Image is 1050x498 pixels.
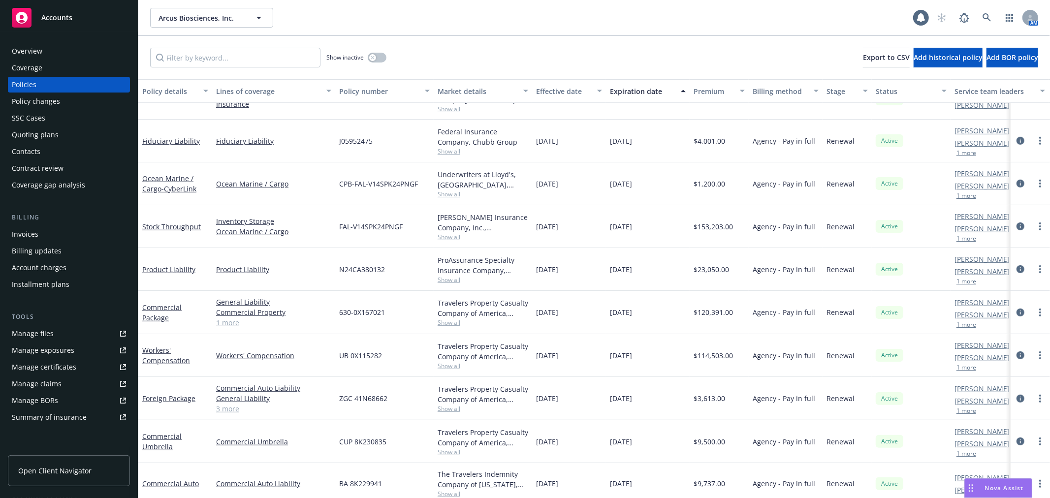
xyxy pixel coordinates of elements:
a: [PERSON_NAME] [955,426,1010,436]
div: Manage exposures [12,342,74,358]
span: Add BOR policy [986,53,1038,62]
button: Nova Assist [964,478,1032,498]
div: Travelers Property Casualty Company of America, Travelers Insurance [438,384,528,405]
div: Quoting plans [12,127,59,143]
span: Agency - Pay in full [753,264,815,275]
a: Invoices [8,226,130,242]
span: FAL-V14SPK24PNGF [339,221,403,232]
div: Summary of insurance [12,409,87,425]
span: Show all [438,490,528,498]
div: Manage claims [12,376,62,392]
div: Effective date [536,86,591,96]
span: [DATE] [610,264,632,275]
a: Fiduciary Liability [142,136,200,146]
a: Policy changes [8,93,130,109]
a: Commercial Package [142,303,182,322]
span: [DATE] [536,436,558,447]
div: Invoices [12,226,38,242]
span: Active [880,136,899,145]
a: circleInformation [1015,220,1026,232]
button: 1 more [956,451,976,457]
a: circleInformation [1015,436,1026,447]
span: UB 0X115282 [339,350,382,361]
div: Contract review [12,160,64,176]
span: Renewal [827,436,855,447]
a: Commercial Umbrella [216,436,331,447]
div: Stage [827,86,857,96]
span: Show all [438,147,528,156]
div: Manage certificates [12,359,76,375]
div: ProAssurance Specialty Insurance Company, Medmarc [438,255,528,276]
a: more [1034,307,1046,318]
div: Policy number [339,86,419,96]
div: Travelers Property Casualty Company of America, Travelers Insurance [438,341,528,362]
a: Product Liability [142,265,195,274]
button: Premium [690,79,749,103]
button: Market details [434,79,532,103]
button: 1 more [956,322,976,328]
span: Renewal [827,478,855,489]
a: Switch app [1000,8,1019,28]
span: [DATE] [536,264,558,275]
span: Active [880,394,899,403]
span: [DATE] [536,221,558,232]
a: Start snowing [932,8,952,28]
span: N24CA380132 [339,264,385,275]
span: Agency - Pay in full [753,136,815,146]
a: Quoting plans [8,127,130,143]
a: Commercial Auto [142,479,199,488]
span: Show all [438,105,528,113]
a: circleInformation [1015,307,1026,318]
div: Coverage gap analysis [12,177,85,193]
span: BA 8K229941 [339,478,382,489]
span: [DATE] [536,393,558,404]
div: [PERSON_NAME] Insurance Company, Inc., [PERSON_NAME] Group, [PERSON_NAME] Cargo [438,212,528,233]
a: more [1034,178,1046,189]
div: Coverage [12,60,42,76]
a: Foreign Package [142,394,195,403]
a: 1 more [216,317,331,328]
span: Renewal [827,136,855,146]
div: Policy details [142,86,197,96]
span: Add historical policy [914,53,983,62]
span: Open Client Navigator [18,466,92,476]
div: Tools [8,312,130,322]
a: Manage claims [8,376,130,392]
div: Manage BORs [12,393,58,408]
a: Search [977,8,997,28]
span: Agency - Pay in full [753,179,815,189]
div: Account charges [12,260,66,276]
div: Installment plans [12,277,69,292]
a: [PERSON_NAME] [955,168,1010,179]
span: Nova Assist [985,484,1024,492]
a: Coverage gap analysis [8,177,130,193]
span: Agency - Pay in full [753,436,815,447]
a: [PERSON_NAME] [955,223,1010,234]
button: 1 more [956,408,976,414]
button: 1 more [956,236,976,242]
a: Coverage [8,60,130,76]
a: Overview [8,43,130,59]
div: Policy changes [12,93,60,109]
a: Ocean Marine / Cargo [216,179,331,189]
div: Analytics hub [8,445,130,455]
span: [DATE] [610,221,632,232]
a: more [1034,263,1046,275]
div: Drag to move [965,479,977,498]
span: CUP 8K230835 [339,436,386,447]
a: Stock Throughput [142,222,201,231]
a: circleInformation [1015,393,1026,405]
div: Premium [694,86,734,96]
a: Ocean Marine / Cargo [216,226,331,237]
div: Underwriters at Lloyd's, [GEOGRAPHIC_DATA], [PERSON_NAME] of [GEOGRAPHIC_DATA] [438,169,528,190]
button: Status [872,79,951,103]
a: [PERSON_NAME] [955,100,1010,110]
a: Contract review [8,160,130,176]
a: Manage certificates [8,359,130,375]
span: Show all [438,405,528,413]
span: Renewal [827,221,855,232]
a: Report a Bug [955,8,974,28]
div: Billing updates [12,243,62,259]
span: Show inactive [326,53,364,62]
button: 1 more [956,193,976,199]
